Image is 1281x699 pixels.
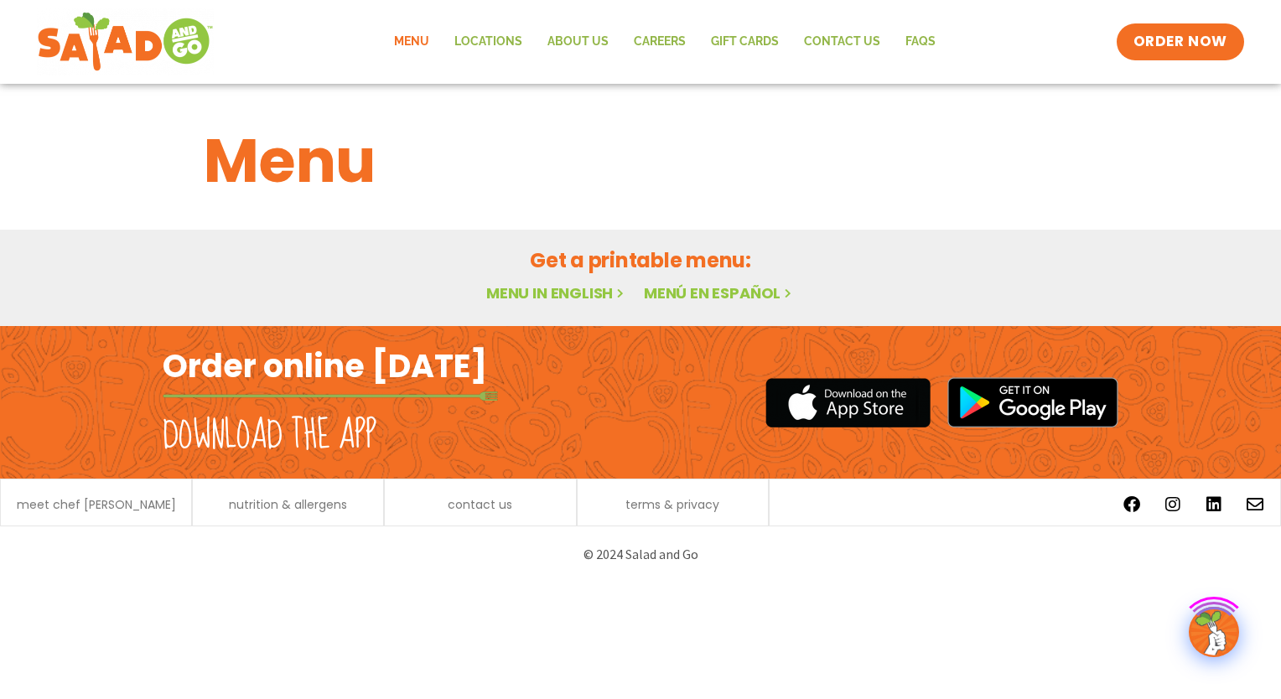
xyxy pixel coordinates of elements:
[621,23,698,61] a: Careers
[947,377,1118,427] img: google_play
[535,23,621,61] a: About Us
[163,345,487,386] h2: Order online [DATE]
[163,412,376,459] h2: Download the app
[163,391,498,401] img: fork
[204,246,1077,275] h2: Get a printable menu:
[1117,23,1244,60] a: ORDER NOW
[1133,32,1227,52] span: ORDER NOW
[381,23,442,61] a: Menu
[448,499,512,510] a: contact us
[17,499,176,510] a: meet chef [PERSON_NAME]
[229,499,347,510] a: nutrition & allergens
[381,23,948,61] nav: Menu
[893,23,948,61] a: FAQs
[204,116,1077,206] h1: Menu
[442,23,535,61] a: Locations
[765,375,931,430] img: appstore
[644,282,795,303] a: Menú en español
[625,499,719,510] a: terms & privacy
[486,282,627,303] a: Menu in English
[698,23,791,61] a: GIFT CARDS
[791,23,893,61] a: Contact Us
[37,8,214,75] img: new-SAG-logo-768×292
[171,543,1110,566] p: © 2024 Salad and Go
